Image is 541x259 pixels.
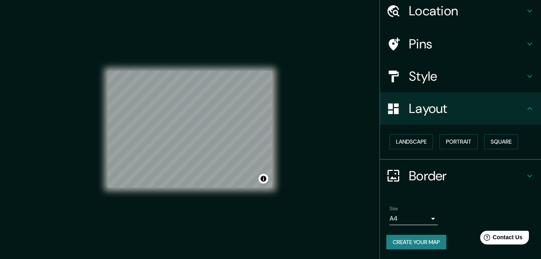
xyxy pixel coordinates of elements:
iframe: Help widget launcher [469,228,532,250]
div: Style [380,60,541,92]
button: Portrait [439,134,478,149]
h4: Layout [409,100,525,117]
h4: Style [409,68,525,84]
button: Square [484,134,518,149]
h4: Pins [409,36,525,52]
h4: Border [409,168,525,184]
h4: Location [409,3,525,19]
button: Landscape [390,134,433,149]
button: Toggle attribution [259,174,268,184]
div: Layout [380,92,541,125]
div: Pins [380,28,541,60]
div: Border [380,160,541,192]
canvas: Map [108,71,272,188]
button: Create your map [386,235,446,250]
div: A4 [390,212,438,225]
label: Size [390,205,398,212]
